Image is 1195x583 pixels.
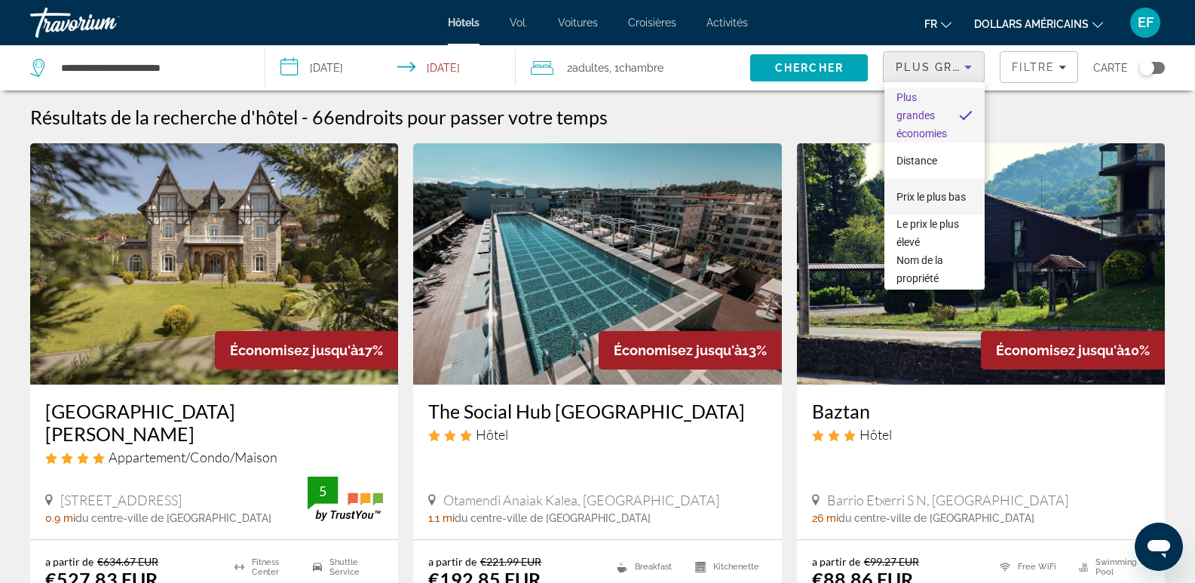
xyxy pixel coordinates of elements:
iframe: Bouton de lancement de la fenêtre de messagerie [1135,523,1183,571]
div: Trier par [884,82,985,290]
font: Distance [896,155,937,167]
font: Le prix le plus élevé [896,218,959,248]
font: Nom de la propriété [896,254,943,284]
font: Prix ​​le plus bas [896,191,966,203]
font: Plus grandes économies [896,91,947,140]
